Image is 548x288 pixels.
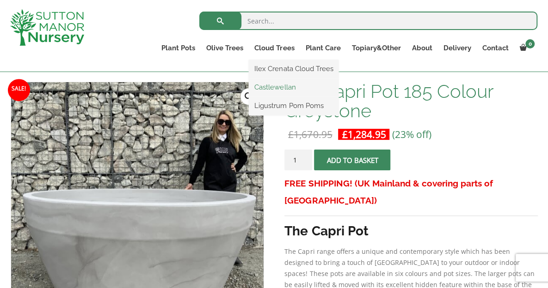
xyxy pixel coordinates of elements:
a: Plant Care [300,42,346,54]
input: Product quantity [284,150,312,170]
span: £ [288,128,294,141]
bdi: 1,284.95 [342,128,386,141]
span: £ [342,128,347,141]
a: View full-screen image gallery [240,88,257,105]
span: Sale! [8,79,30,101]
a: Olive Trees [201,42,249,54]
h3: FREE SHIPPING! (UK Mainland & covering parts of [GEOGRAPHIC_DATA]) [284,175,537,209]
a: Ilex Crenata Cloud Trees [249,62,339,76]
a: Delivery [437,42,476,54]
a: Ligustrum Pom Poms [249,99,339,113]
a: 0 [514,42,537,54]
a: Cloud Trees [249,42,300,54]
a: Castlewellan [249,80,339,94]
span: 0 [525,39,535,48]
h1: The Capri Pot 185 Colour Greystone [284,82,537,120]
bdi: 1,670.95 [288,128,332,141]
span: (23% off) [392,128,431,141]
img: logo [10,9,84,46]
a: Contact [476,42,514,54]
a: Topiary&Other [346,42,406,54]
button: Add to basket [314,150,390,170]
strong: The Capri Pot [284,223,368,239]
a: About [406,42,437,54]
a: Plant Pots [156,42,201,54]
input: Search... [199,12,537,30]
